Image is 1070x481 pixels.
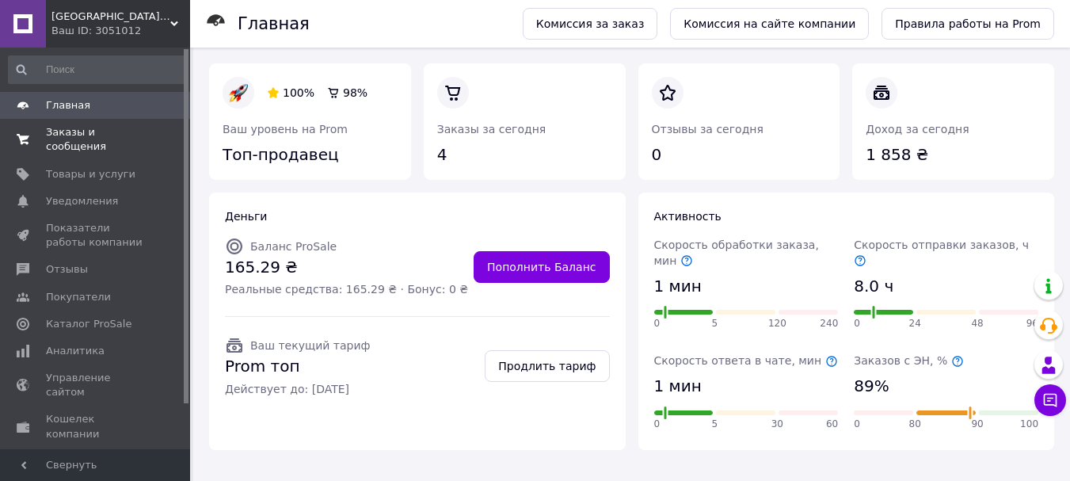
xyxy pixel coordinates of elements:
span: Кошелек компании [46,412,147,441]
span: 5 [712,418,718,431]
span: 240 [820,317,838,330]
span: 1 мин [654,375,702,398]
input: Поиск [8,55,187,84]
span: Баланс ProSale [250,240,337,253]
h1: Главная [238,14,310,33]
span: 0 [654,418,661,431]
span: Скорость обработки заказа, мин [654,239,819,267]
span: Odessa-avto.zapchasti [51,10,170,24]
a: Комиссия на сайте компании [670,8,869,40]
span: 1 мин [654,275,702,298]
span: Скорость отправки заказов, ч [854,239,1029,267]
div: Ваш ID: 3051012 [51,24,190,38]
span: Управление сайтом [46,371,147,399]
span: Покупатели [46,290,111,304]
span: 0 [854,317,860,330]
span: Prom топ [225,355,370,378]
span: 80 [909,418,921,431]
span: Уведомления [46,194,118,208]
span: 100 [1020,418,1038,431]
a: Комиссия за заказ [523,8,658,40]
span: 0 [854,418,860,431]
button: Чат с покупателем [1034,384,1066,416]
span: 24 [909,317,921,330]
span: Реальные средства: 165.29 ₴ · Бонус: 0 ₴ [225,281,468,297]
span: 5 [712,317,718,330]
span: Показатели работы компании [46,221,147,250]
span: 8.0 ч [854,275,893,298]
a: Пополнить Баланс [474,251,609,283]
a: Правила работы на Prom [882,8,1054,40]
span: Действует до: [DATE] [225,381,370,397]
span: 96 [1026,317,1038,330]
span: Аналитика [46,344,105,358]
span: 90 [971,418,983,431]
span: Активность [654,210,722,223]
span: Каталог ProSale [46,317,131,331]
span: Товары и услуги [46,167,135,181]
span: Заказов с ЭН, % [854,354,963,367]
span: Главная [46,98,90,113]
span: 60 [826,418,838,431]
span: 48 [971,317,983,330]
span: Ваш текущий тариф [250,339,370,352]
span: Заказы и сообщения [46,125,147,154]
span: 98% [343,86,367,99]
span: 120 [768,317,786,330]
span: Отзывы [46,262,88,277]
span: 89% [854,375,889,398]
span: Скорость ответа в чате, мин [654,354,838,367]
span: 30 [771,418,783,431]
span: 165.29 ₴ [225,256,468,279]
a: Продлить тариф [485,350,609,382]
span: 100% [283,86,314,99]
span: Деньги [225,210,267,223]
span: 0 [654,317,661,330]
